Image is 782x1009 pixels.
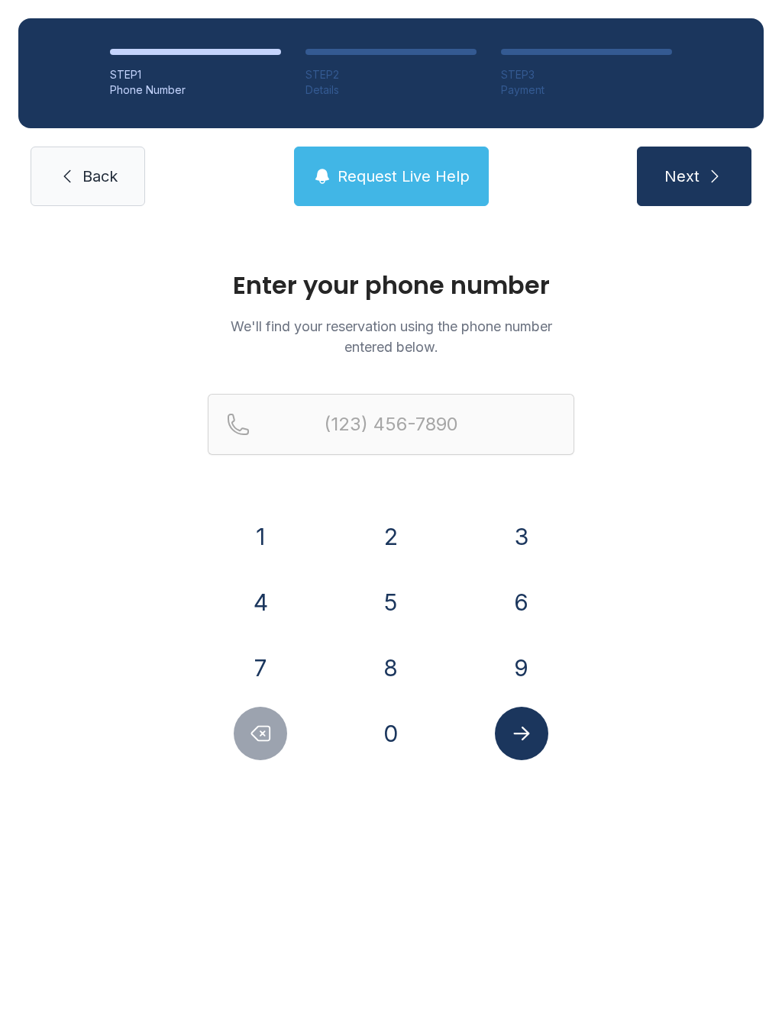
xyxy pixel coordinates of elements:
[208,273,574,298] h1: Enter your phone number
[234,707,287,760] button: Delete number
[110,67,281,82] div: STEP 1
[664,166,700,187] span: Next
[338,166,470,187] span: Request Live Help
[234,510,287,563] button: 1
[495,575,548,629] button: 6
[364,707,418,760] button: 0
[110,82,281,98] div: Phone Number
[208,316,574,357] p: We'll find your reservation using the phone number entered below.
[305,82,477,98] div: Details
[82,166,118,187] span: Back
[495,641,548,695] button: 9
[495,707,548,760] button: Submit lookup form
[364,510,418,563] button: 2
[501,82,672,98] div: Payment
[501,67,672,82] div: STEP 3
[364,641,418,695] button: 8
[234,575,287,629] button: 4
[208,394,574,455] input: Reservation phone number
[364,575,418,629] button: 5
[495,510,548,563] button: 3
[234,641,287,695] button: 7
[305,67,477,82] div: STEP 2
